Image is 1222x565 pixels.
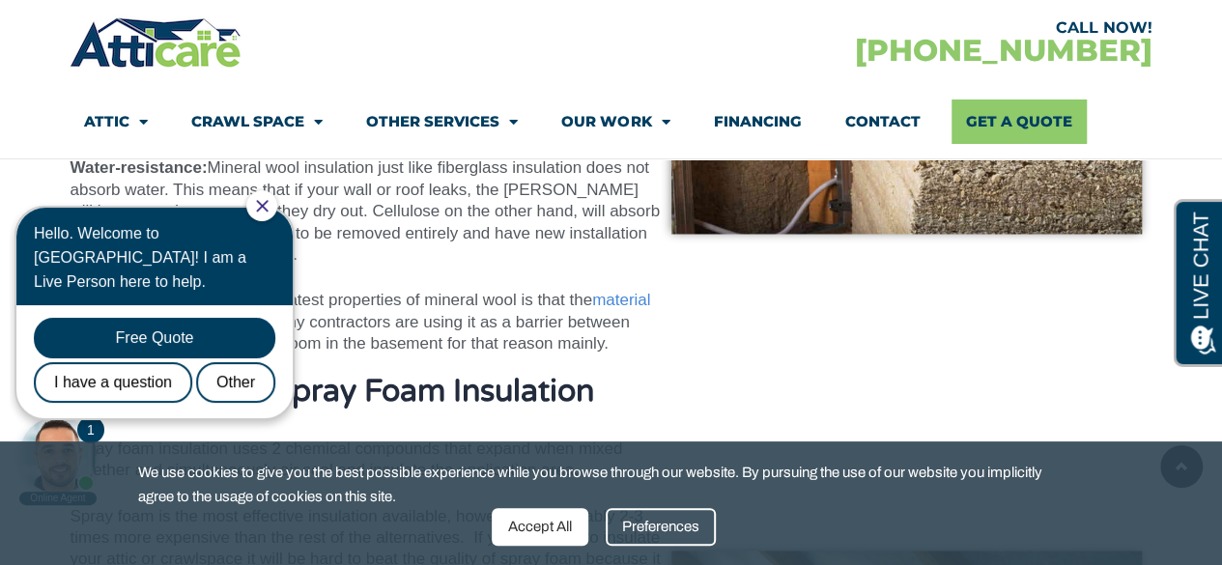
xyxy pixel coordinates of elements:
[186,174,266,214] div: Other
[561,99,669,144] a: Our Work
[77,234,85,249] span: 1
[10,303,87,317] div: Online Agent
[84,99,1137,144] nav: Menu
[138,461,1069,508] span: We use cookies to give you the best possible experience while you browse through our website. By ...
[952,99,1087,144] a: Get A Quote
[24,129,266,170] div: Free Quote
[10,228,87,305] div: Need help? Chat with us now!
[237,2,268,33] div: Close Chat
[246,12,259,24] a: Close Chat
[844,99,920,144] a: Contact
[184,291,592,309] span: One of the greatest properties of mineral wool is that the
[71,438,662,481] p: Spray foam insulation uses 2 chemical compounds that expand when mixed together and simultaneousl...
[492,508,588,546] div: Accept All
[71,373,594,410] strong: Polyurethane Spray Foam Insulation​
[10,188,319,507] iframe: Chat Invitation
[366,99,518,144] a: Other Services
[47,15,156,40] span: Opens a chat window
[71,313,630,353] span: . Many contractors are using it as a barrier between floors or around the machine room in the bas...
[71,158,660,264] span: Mineral wool insulation just like fiberglass insulation does not absorb water. This means that if...
[606,508,716,546] div: Preferences
[713,99,801,144] a: Financing
[191,99,323,144] a: Crawl Space
[84,99,148,144] a: Attic
[611,20,1151,36] div: CALL NOW!
[24,33,266,105] div: Hello. Welcome to [GEOGRAPHIC_DATA]! I am a Live Person here to help.
[71,158,208,177] strong: Water-resistance:
[24,174,183,214] div: I have a question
